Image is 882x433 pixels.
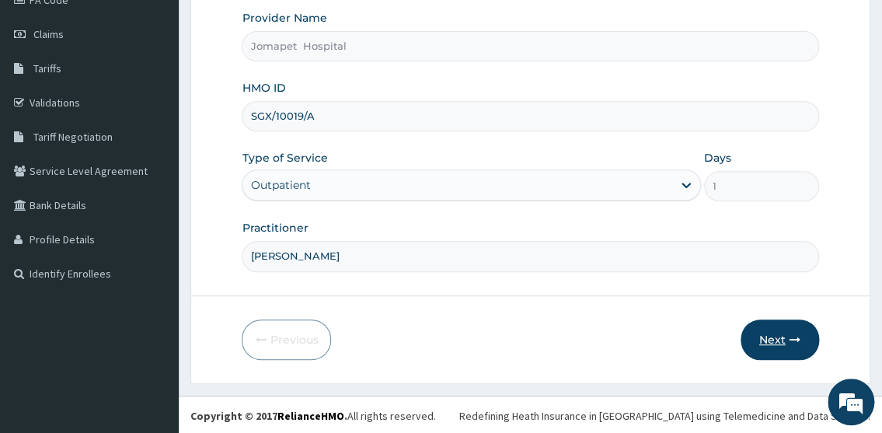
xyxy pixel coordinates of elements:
label: Provider Name [242,10,326,26]
img: d_794563401_company_1708531726252_794563401 [29,78,63,117]
span: Claims [33,27,64,41]
label: HMO ID [242,80,285,96]
span: Tariffs [33,61,61,75]
input: Enter Name [242,241,818,271]
div: Chat with us now [81,87,261,107]
div: Minimize live chat window [255,8,292,45]
strong: Copyright © 2017 . [190,409,347,423]
div: Outpatient [250,177,310,193]
button: Next [741,320,819,360]
label: Practitioner [242,220,308,236]
label: Days [704,150,731,166]
div: Redefining Heath Insurance in [GEOGRAPHIC_DATA] using Telemedicine and Data Science! [459,408,870,424]
input: Enter HMO ID [242,101,818,131]
button: Previous [242,320,331,360]
label: Type of Service [242,150,327,166]
a: RelianceHMO [277,409,344,423]
span: Tariff Negotiation [33,130,113,144]
span: We're online! [90,122,214,279]
textarea: Type your message and hit 'Enter' [8,277,296,331]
